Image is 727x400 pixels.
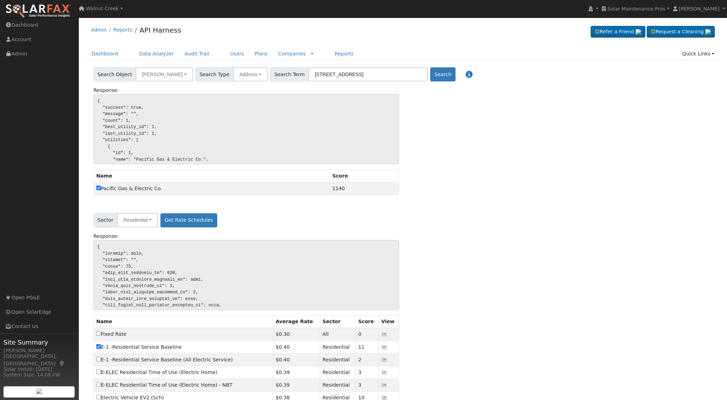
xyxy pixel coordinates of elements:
[94,213,117,227] span: Sector
[136,67,193,81] button: [PERSON_NAME]
[249,47,273,60] a: Plans
[160,213,217,227] button: Get Rate Schedules
[90,87,403,94] div: Response:
[320,353,356,366] td: Residential
[273,366,320,379] td: $0.39
[94,315,273,328] th: Name
[273,379,320,392] td: $0.39
[4,338,75,347] span: Site Summary
[96,369,218,376] label: 1
[356,328,379,341] td: 0
[94,169,330,182] th: Name
[4,353,75,367] div: [GEOGRAPHIC_DATA], [GEOGRAPHIC_DATA]
[96,331,101,336] input: Fixed Rate
[4,371,75,379] div: System Size: 14.08 kW
[196,67,233,81] span: Search Type
[96,356,233,364] label: 362
[4,347,75,354] div: [PERSON_NAME]
[86,47,124,60] a: Dashboard
[94,67,136,81] span: Search Object
[273,341,320,353] td: $0.40
[59,361,65,366] a: Map
[430,67,455,81] button: Search
[90,233,403,240] div: Response:
[356,315,379,328] th: Score
[356,366,379,379] td: 3
[96,185,162,192] label: 1
[278,51,306,56] a: Companies
[4,366,75,373] div: Solar Install: [DATE]
[96,369,101,374] input: E-ELEC Residential Time of Use (Electric Home)
[179,47,214,60] a: Audit Trail
[273,353,320,366] td: $0.40
[36,388,42,394] img: retrieve
[356,379,379,392] td: 3
[86,6,119,11] span: Walnut Creek
[96,344,101,349] input: E-1 -Residential Service Baseline
[96,186,101,190] input: Pacific Gas & Electric Co.
[330,169,399,182] th: Score
[117,213,158,227] button: Residential
[113,27,132,33] a: Reports
[270,67,309,81] span: Search Term
[677,47,720,60] a: Quick Links
[320,379,356,392] td: Residential
[233,67,268,81] button: Address
[379,315,399,328] th: View
[96,382,101,387] input: E-ELEC Residential Time of Use (Electric Home) - NBT
[356,353,379,366] td: 2
[356,341,379,353] td: 11
[96,357,101,361] input: E-1 -Residential Service Baseline (All Electric Service)
[329,47,359,60] a: Reports
[273,315,320,328] th: Average Rate
[320,341,356,353] td: Residential
[96,395,101,399] input: Electric Vehicle EV2 (Sch)
[320,366,356,379] td: Residential
[679,6,720,12] span: [PERSON_NAME]
[96,381,233,389] label: 1
[5,4,71,19] img: SolarFax
[94,240,399,310] pre: { "loremip": dolo, "sitamet": "", "conse": 75, "adip_elit_seddoeiu_te": 630, "inci_utla_etdolore_...
[320,315,356,328] th: Sector
[608,6,665,12] span: Solar Maintenance Pros
[273,328,320,341] td: $0.30
[96,344,182,351] label: 378
[96,331,126,338] label: -1
[134,47,179,60] a: Data Analyzer
[591,26,645,38] a: Refer a Friend
[225,47,249,60] a: Users
[94,94,399,164] pre: { "success": true, "message": "", "count": 1, "best_utility_id": 1, "last_utility_id": 1, "utilit...
[91,27,107,33] a: Admin
[636,29,641,35] img: retrieve
[647,26,715,38] a: Request a Cleaning
[330,182,399,195] td: 1140
[320,328,356,341] td: All
[139,26,181,34] a: API Harness
[705,29,711,35] img: retrieve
